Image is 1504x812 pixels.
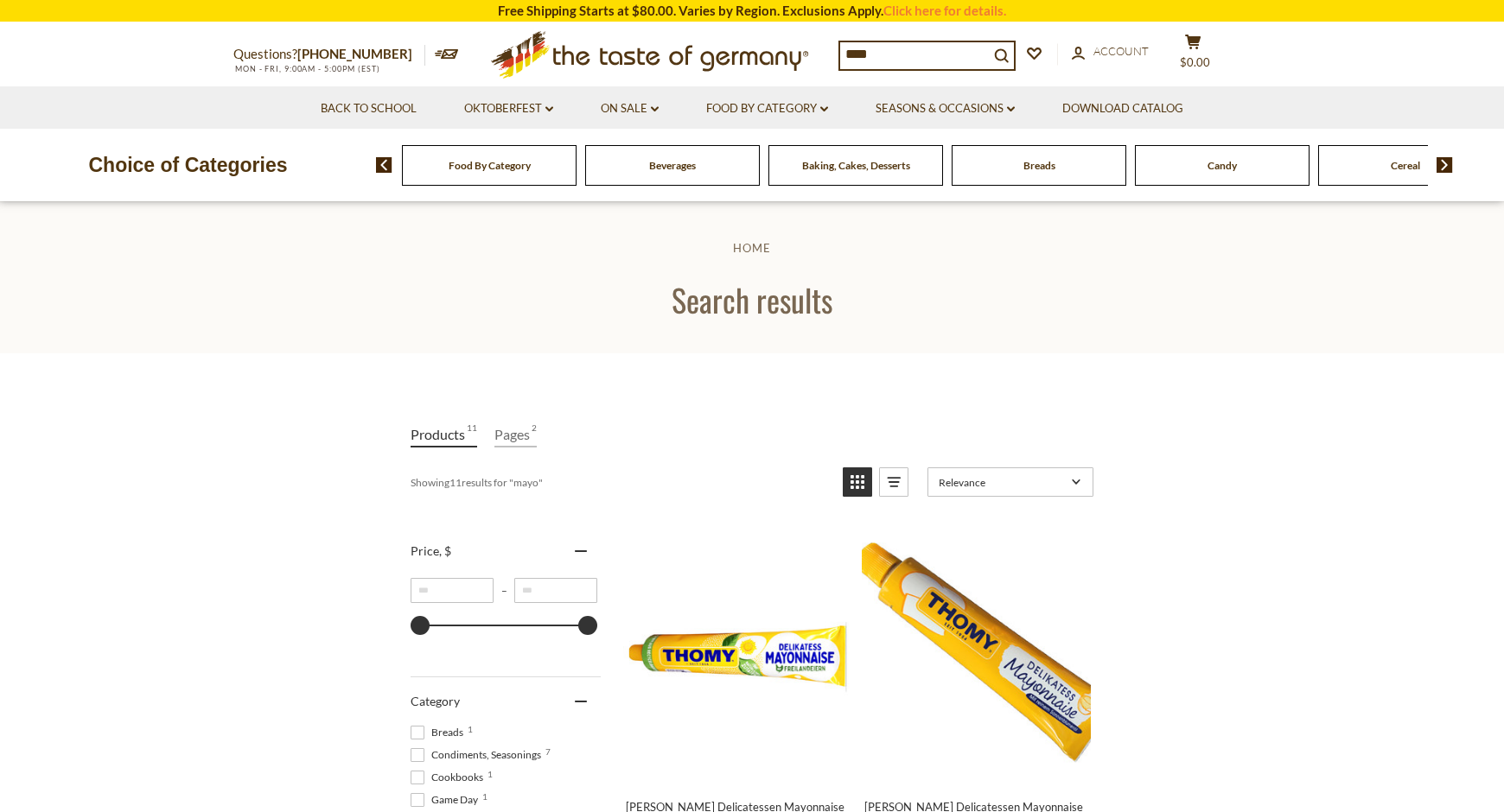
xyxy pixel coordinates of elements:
[411,792,483,808] span: Game Day
[927,467,1093,497] a: Sort options
[449,476,462,489] b: 11
[514,578,597,603] input: Maximum value
[468,725,473,733] span: 1
[439,543,451,558] span: , $
[411,467,830,497] div: Showing results for " "
[482,792,488,801] span: 1
[733,241,771,255] a: Home
[1023,159,1055,172] a: Breads
[488,770,493,778] span: 1
[411,725,468,740] span: Breads
[411,578,494,603] input: Minimum value
[54,280,1450,319] h1: Search results
[494,422,537,447] a: View Pages Tab
[464,99,553,118] a: Oktoberfest
[939,476,1066,489] span: Relevance
[649,159,696,172] a: Beverages
[233,43,425,66] p: Questions?
[532,422,537,446] span: 2
[1062,99,1183,118] a: Download Catalog
[411,543,451,558] span: Price
[802,159,910,172] a: Baking, Cakes, Desserts
[494,584,514,597] span: –
[411,770,488,785] span: Cookbooks
[321,99,417,118] a: Back to School
[623,542,852,771] img: Thomy Delikatess Mayonnaise
[601,99,659,118] a: On Sale
[1208,159,1237,172] a: Candy
[843,467,872,497] a: View grid mode
[1437,157,1453,173] img: next arrow
[879,467,908,497] a: View list mode
[1093,44,1149,58] span: Account
[449,159,531,172] a: Food By Category
[1180,55,1210,69] span: $0.00
[411,747,546,763] span: Condiments, Seasonings
[1167,34,1219,77] button: $0.00
[411,694,460,708] span: Category
[706,99,828,118] a: Food By Category
[1072,42,1149,61] a: Account
[883,3,1006,18] a: Click here for details.
[233,64,380,73] span: MON - FRI, 9:00AM - 5:00PM (EST)
[467,422,477,446] span: 11
[376,157,392,173] img: previous arrow
[297,46,412,61] a: [PHONE_NUMBER]
[411,422,477,447] a: View Products Tab
[1391,159,1420,172] a: Cereal
[545,747,551,756] span: 7
[876,99,1015,118] a: Seasons & Occasions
